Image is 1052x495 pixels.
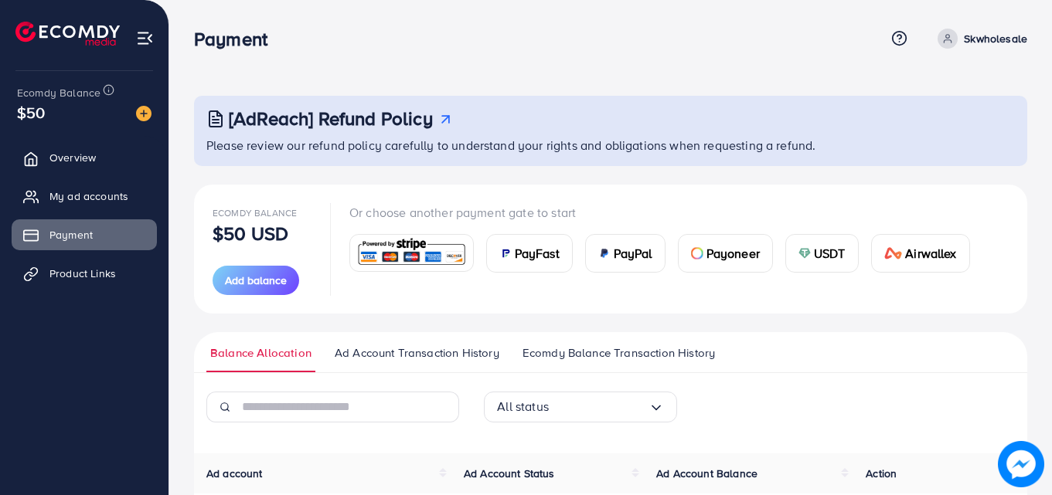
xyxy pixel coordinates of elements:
[585,234,666,273] a: cardPayPal
[349,234,474,272] a: card
[515,244,560,263] span: PayFast
[229,107,433,130] h3: [AdReach] Refund Policy
[213,266,299,295] button: Add balance
[549,395,649,419] input: Search for option
[497,395,549,419] span: All status
[17,85,100,100] span: Ecomdy Balance
[355,236,468,270] img: card
[598,247,611,259] img: card
[136,106,152,121] img: image
[998,441,1044,487] img: image
[213,224,288,242] p: $50 USD
[905,244,956,263] span: Airwallex
[349,203,982,222] p: Or choose another payment gate to start
[136,29,154,47] img: menu
[12,258,157,289] a: Product Links
[499,247,512,259] img: card
[866,466,897,481] span: Action
[12,142,157,173] a: Overview
[486,234,573,273] a: cardPayFast
[17,101,45,124] span: $50
[210,344,312,361] span: Balance Allocation
[15,22,120,46] img: logo
[614,244,652,263] span: PayPal
[49,150,96,165] span: Overview
[656,466,758,481] span: Ad Account Balance
[12,219,157,250] a: Payment
[931,29,1027,49] a: Skwholesale
[884,247,903,259] img: card
[706,244,760,263] span: Payoneer
[523,344,715,361] span: Ecomdy Balance Transaction History
[213,206,297,219] span: Ecomdy Balance
[12,181,157,212] a: My ad accounts
[206,466,263,481] span: Ad account
[206,136,1018,154] p: Please review our refund policy carefully to understand your rights and obligations when requesti...
[49,227,93,242] span: Payment
[49,266,116,281] span: Product Links
[691,247,703,259] img: card
[814,244,846,263] span: USDT
[785,234,859,273] a: cardUSDT
[964,29,1027,48] p: Skwholesale
[871,234,970,273] a: cardAirwallex
[678,234,773,273] a: cardPayoneer
[49,188,128,204] span: My ad accounts
[335,344,499,361] span: Ad Account Transaction History
[464,466,555,481] span: Ad Account Status
[225,273,287,288] span: Add balance
[194,28,280,50] h3: Payment
[798,247,811,259] img: card
[484,392,677,422] div: Search for option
